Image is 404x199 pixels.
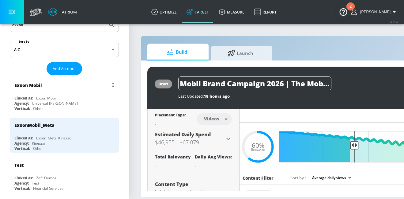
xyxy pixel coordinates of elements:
[249,1,281,23] a: Report
[14,135,33,141] div: Linked as:
[14,181,29,186] div: Agency:
[10,118,119,153] div: ExxonMobil_MetaLinked as:Exxon_Meta_KinessoAgency:KinessoVertical:Other
[14,101,29,106] div: Agency:
[358,10,391,14] span: login as: brooke.armstrong@zefr.com
[17,40,31,44] label: Sort By
[10,158,119,193] div: TestLinked as:Zefr DemosAgency:TestVertical:Financial Services
[33,106,43,111] div: Other
[10,78,119,113] div: Exxon MobilLinked as:Exxon MobilAgency:Universal [PERSON_NAME]Vertical:Other
[182,1,214,23] a: Target
[105,18,119,32] button: Submit Search
[14,122,55,128] div: ExxonMobil_Meta
[146,1,182,23] a: optimize
[14,186,30,191] div: Vertical:
[204,93,230,99] span: 18 hours ago
[33,146,43,151] div: Other
[59,9,77,15] div: Atrium
[32,101,78,106] div: Universal [PERSON_NAME]
[14,146,30,151] div: Vertical:
[214,1,249,23] a: measure
[252,142,264,148] span: 60%
[36,96,57,101] div: Exxon Mobil
[14,162,24,168] div: Test
[32,141,45,146] div: Kinesso
[217,46,264,60] span: Launch
[251,148,265,151] span: Relevance
[201,116,222,121] div: Videos
[36,135,71,141] div: Exxon_Meta_Kinesso
[155,189,232,193] div: Include in your targeting set
[335,3,352,20] button: Open Resource Center, 2 new notifications
[155,154,191,160] div: Total Relevancy
[53,65,76,72] span: Add Account
[155,138,225,146] h3: $46,955 - $67,079
[33,186,63,191] div: Financial Services
[14,175,33,181] div: Linked as:
[351,8,398,16] button: [PERSON_NAME]
[155,131,211,138] span: Estimated Daily Spend
[389,20,398,24] span: v 4.25.4
[47,62,82,75] button: Add Account
[14,82,42,88] div: Exxon Mobil
[14,141,29,146] div: Agency:
[349,6,352,14] div: 2
[32,181,39,186] div: Test
[10,42,119,57] div: A-Z
[153,45,200,60] span: Build
[158,81,168,87] div: draft
[12,21,105,29] input: Search by name
[309,174,353,182] div: Average daily views
[243,175,274,181] h6: Content Filter
[48,7,77,17] a: Atrium
[14,96,33,101] div: Linked as:
[290,175,306,181] span: Sort by
[195,154,232,160] div: Daily Avg Views:
[155,112,186,119] div: Placement Type:
[155,182,232,187] div: Content Type
[14,106,30,111] div: Vertical:
[36,175,56,181] div: Zefr Demos
[155,131,232,146] div: Estimated Daily Spend$46,955 - $67,079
